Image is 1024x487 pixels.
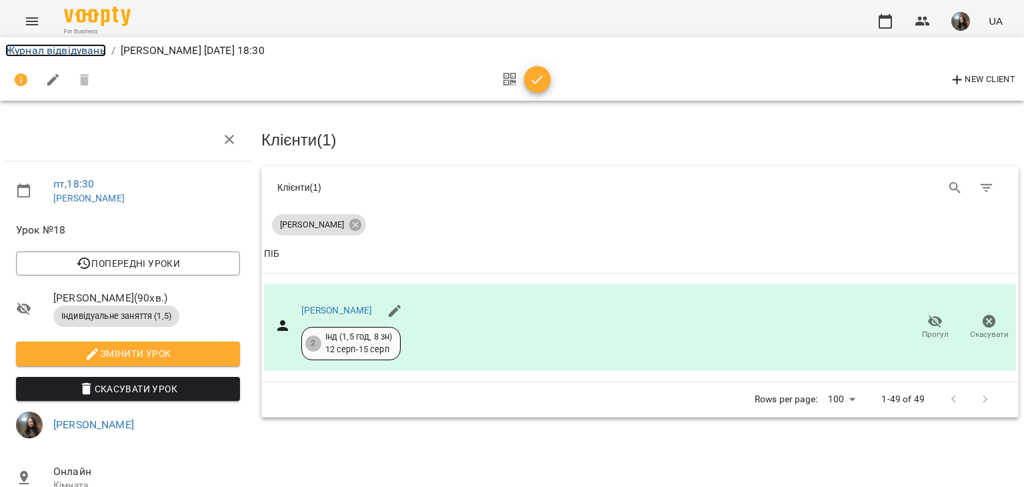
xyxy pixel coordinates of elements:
[53,193,125,203] a: [PERSON_NAME]
[121,43,265,59] p: [PERSON_NAME] [DATE] 18:30
[989,14,1003,28] span: UA
[881,393,924,406] p: 1-49 of 49
[261,166,1019,209] div: Table Toolbar
[16,222,240,238] span: Урок №18
[946,69,1019,91] button: New Client
[922,329,949,340] span: Прогул
[983,9,1008,33] button: UA
[16,252,240,276] button: Попередні уроки
[16,412,43,438] img: 3223da47ea16ff58329dec54ac365d5d.JPG
[5,43,1019,59] nav: breadcrumb
[53,177,94,190] a: пт , 18:30
[53,464,240,480] span: Онлайн
[908,309,962,346] button: Прогул
[27,381,229,397] span: Скасувати Урок
[277,181,630,194] div: Клієнти ( 1 )
[970,329,1009,340] span: Скасувати
[111,43,115,59] li: /
[755,393,817,406] p: Rows per page:
[949,72,1015,88] span: New Client
[53,418,134,431] a: [PERSON_NAME]
[53,290,240,306] span: [PERSON_NAME] ( 90 хв. )
[53,310,179,322] span: Індивідуальне заняття (1,5)
[16,342,240,366] button: Змінити урок
[64,7,131,26] img: Voopty Logo
[27,346,229,362] span: Змінити урок
[823,390,860,409] div: 100
[16,377,240,401] button: Скасувати Урок
[64,27,131,36] span: For Business
[264,246,279,262] div: Sort
[5,44,106,57] a: Журнал відвідувань
[264,246,279,262] div: ПІБ
[272,219,352,231] span: [PERSON_NAME]
[27,256,229,272] span: Попередні уроки
[264,246,1016,262] span: ПІБ
[951,12,970,31] img: 3223da47ea16ff58329dec54ac365d5d.JPG
[261,131,1019,149] h3: Клієнти ( 1 )
[272,214,366,235] div: [PERSON_NAME]
[305,336,321,352] div: 2
[971,172,1003,204] button: Фільтр
[16,5,48,37] button: Menu
[325,331,393,356] div: Інд (1,5 год, 8 зн) 12 серп - 15 серп
[301,305,373,316] a: [PERSON_NAME]
[962,309,1016,346] button: Скасувати
[939,172,971,204] button: Search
